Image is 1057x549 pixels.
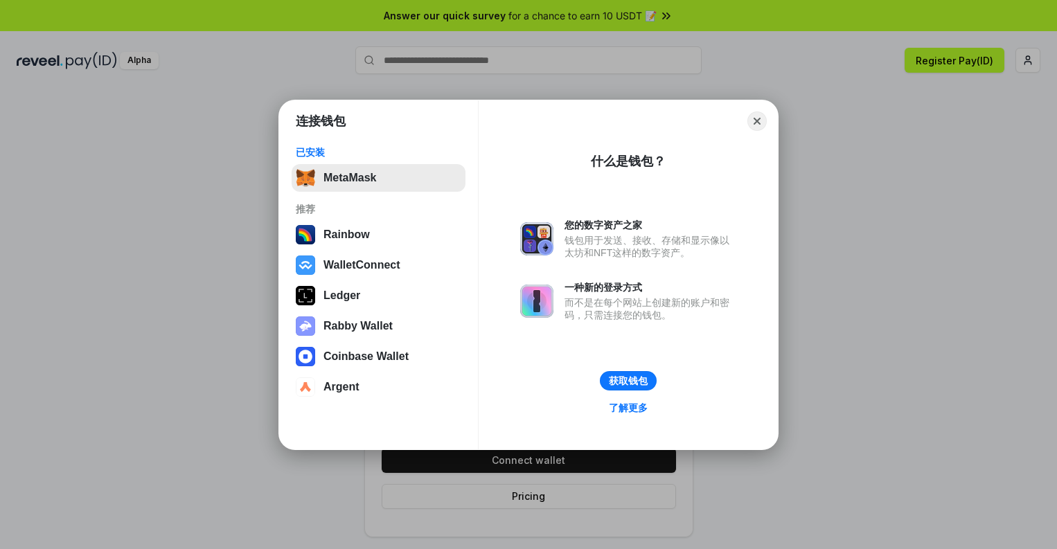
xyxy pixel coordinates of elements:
div: 已安装 [296,146,461,159]
div: 什么是钱包？ [591,153,666,170]
img: svg+xml,%3Csvg%20xmlns%3D%22http%3A%2F%2Fwww.w3.org%2F2000%2Fsvg%22%20fill%3D%22none%22%20viewBox... [520,285,553,318]
button: Argent [292,373,465,401]
img: svg+xml,%3Csvg%20width%3D%2228%22%20height%3D%2228%22%20viewBox%3D%220%200%2028%2028%22%20fill%3D... [296,255,315,275]
div: 推荐 [296,203,461,215]
div: 获取钱包 [609,375,648,387]
img: svg+xml,%3Csvg%20fill%3D%22none%22%20height%3D%2233%22%20viewBox%3D%220%200%2035%2033%22%20width%... [296,168,315,188]
button: Close [747,111,767,131]
button: Ledger [292,282,465,309]
div: 了解更多 [609,402,648,414]
button: Coinbase Wallet [292,343,465,370]
button: Rainbow [292,221,465,249]
img: svg+xml,%3Csvg%20xmlns%3D%22http%3A%2F%2Fwww.w3.org%2F2000%2Fsvg%22%20width%3D%2228%22%20height%3... [296,286,315,305]
div: Rainbow [323,228,370,241]
img: svg+xml,%3Csvg%20width%3D%22120%22%20height%3D%22120%22%20viewBox%3D%220%200%20120%20120%22%20fil... [296,225,315,244]
div: 而不是在每个网站上创建新的账户和密码，只需连接您的钱包。 [565,296,736,321]
img: svg+xml,%3Csvg%20xmlns%3D%22http%3A%2F%2Fwww.w3.org%2F2000%2Fsvg%22%20fill%3D%22none%22%20viewBox... [296,316,315,336]
div: WalletConnect [323,259,400,271]
a: 了解更多 [601,399,656,417]
div: Argent [323,381,359,393]
div: MetaMask [323,172,376,184]
div: 您的数字资产之家 [565,219,736,231]
img: svg+xml,%3Csvg%20width%3D%2228%22%20height%3D%2228%22%20viewBox%3D%220%200%2028%2028%22%20fill%3D... [296,377,315,397]
div: Coinbase Wallet [323,350,409,363]
button: MetaMask [292,164,465,192]
button: WalletConnect [292,251,465,279]
img: svg+xml,%3Csvg%20width%3D%2228%22%20height%3D%2228%22%20viewBox%3D%220%200%2028%2028%22%20fill%3D... [296,347,315,366]
h1: 连接钱包 [296,113,346,129]
img: svg+xml,%3Csvg%20xmlns%3D%22http%3A%2F%2Fwww.w3.org%2F2000%2Fsvg%22%20fill%3D%22none%22%20viewBox... [520,222,553,255]
button: 获取钱包 [600,371,657,390]
div: 钱包用于发送、接收、存储和显示像以太坊和NFT这样的数字资产。 [565,234,736,259]
button: Rabby Wallet [292,312,465,340]
div: 一种新的登录方式 [565,281,736,294]
div: Ledger [323,289,360,302]
div: Rabby Wallet [323,320,393,332]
